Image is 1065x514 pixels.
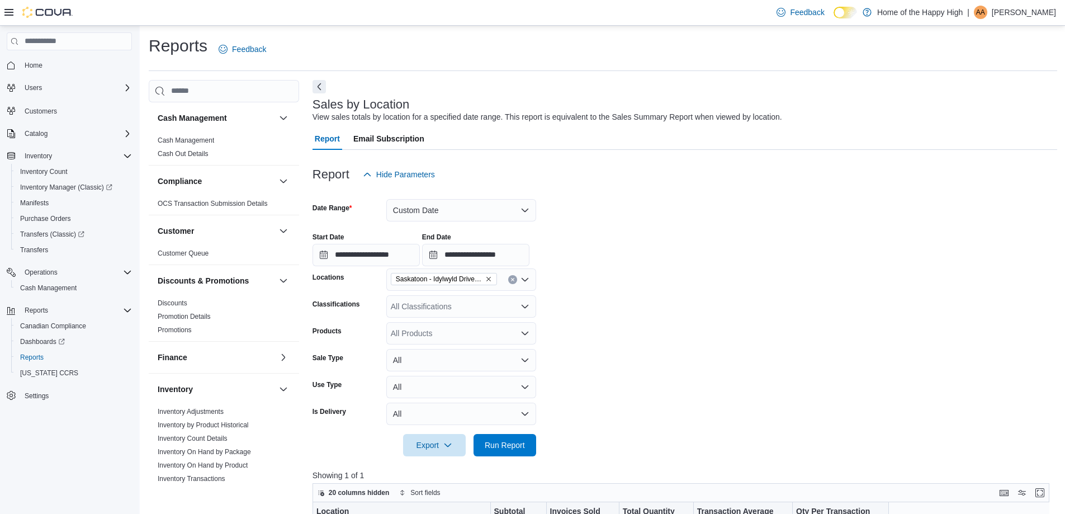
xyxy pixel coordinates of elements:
span: Customer Queue [158,249,209,258]
button: Open list of options [520,275,529,284]
span: Report [315,128,340,150]
span: Inventory Transactions [158,474,225,483]
button: Hide Parameters [358,163,439,186]
a: Feedback [772,1,829,23]
button: Discounts & Promotions [158,275,274,286]
button: Cash Management [277,111,290,125]
span: Inventory Count [20,167,68,176]
label: Products [313,327,342,336]
span: Canadian Compliance [20,322,86,331]
a: Promotions [158,326,192,334]
a: Customer Queue [158,249,209,257]
a: Settings [20,389,53,403]
a: Inventory On Hand by Package [158,448,251,456]
button: Users [2,80,136,96]
label: Sale Type [313,353,343,362]
h3: Customer [158,225,194,237]
span: Inventory [20,149,132,163]
span: Manifests [20,199,49,208]
div: Compliance [149,197,299,215]
button: Inventory Count [11,164,136,180]
button: Run Report [474,434,536,456]
span: Inventory On Hand by Product [158,461,248,470]
span: Users [25,83,42,92]
p: [PERSON_NAME] [992,6,1056,19]
button: Customer [158,225,274,237]
a: Inventory by Product Historical [158,421,249,429]
button: Compliance [277,175,290,188]
span: Inventory Adjustments [158,407,224,416]
button: Catalog [20,127,52,140]
button: Reports [2,303,136,318]
div: Cash Management [149,134,299,165]
a: Discounts [158,299,187,307]
button: Inventory [20,149,56,163]
button: Operations [2,265,136,280]
button: Cash Management [158,112,274,124]
span: Promotion Details [158,312,211,321]
button: Reports [20,304,53,317]
label: Locations [313,273,344,282]
h3: Sales by Location [313,98,410,111]
span: Cash Out Details [158,149,209,158]
button: Cash Management [11,280,136,296]
a: Transfers (Classic) [16,228,89,241]
span: Package Details [158,488,206,497]
button: Inventory [158,384,274,395]
span: Dashboards [16,335,132,348]
button: All [386,349,536,371]
button: Inventory [2,148,136,164]
input: Dark Mode [834,7,857,18]
a: Cash Management [158,136,214,144]
span: Dashboards [20,337,65,346]
span: Inventory Count [16,165,132,178]
button: [US_STATE] CCRS [11,365,136,381]
span: Inventory Manager (Classic) [20,183,112,192]
span: Inventory by Product Historical [158,421,249,430]
span: AA [976,6,985,19]
a: Inventory Transactions [158,475,225,483]
span: Home [20,58,132,72]
a: Reports [16,351,48,364]
label: End Date [422,233,451,242]
a: OCS Transaction Submission Details [158,200,268,208]
p: Home of the Happy High [877,6,963,19]
button: Keyboard shortcuts [997,486,1011,499]
a: Feedback [214,38,271,60]
button: Customers [2,102,136,119]
button: Discounts & Promotions [277,274,290,287]
button: Open list of options [520,302,529,311]
span: Cash Management [16,281,132,295]
button: Purchase Orders [11,211,136,227]
div: Customer [149,247,299,265]
a: Customers [20,105,61,118]
a: Manifests [16,196,53,210]
span: Operations [20,266,132,279]
a: Inventory Manager (Classic) [11,180,136,195]
button: Export [403,434,466,456]
a: Inventory Adjustments [158,408,224,416]
button: Transfers [11,242,136,258]
span: Email Subscription [353,128,424,150]
button: All [386,403,536,425]
button: Custom Date [386,199,536,221]
h1: Reports [149,35,207,57]
button: Display options [1015,486,1029,499]
a: Cash Out Details [158,150,209,158]
label: Use Type [313,380,342,389]
span: Transfers (Classic) [16,228,132,241]
h3: Finance [158,352,187,363]
span: Purchase Orders [16,212,132,225]
span: Sort fields [410,488,440,497]
label: Date Range [313,204,352,213]
span: Inventory [25,152,52,161]
button: Next [313,80,326,93]
span: Cash Management [158,136,214,145]
button: Inventory [277,383,290,396]
button: Operations [20,266,62,279]
span: Users [20,81,132,95]
span: Inventory Count Details [158,434,228,443]
a: Purchase Orders [16,212,75,225]
a: Home [20,59,47,72]
button: Clear input [508,275,517,284]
